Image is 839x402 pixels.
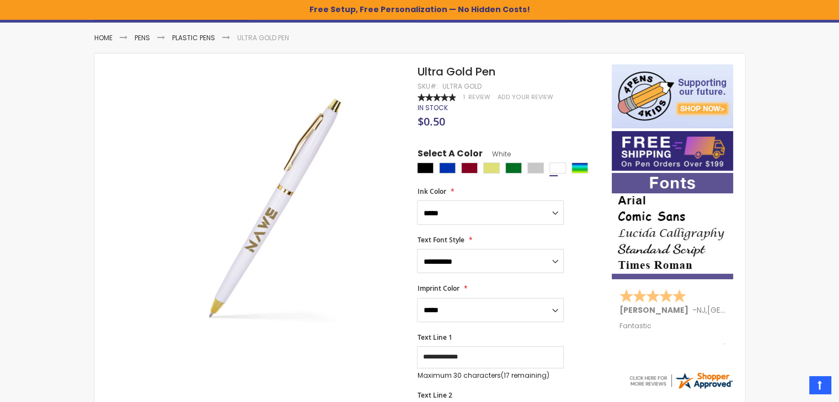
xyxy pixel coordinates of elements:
[94,33,113,42] a: Home
[417,148,482,162] span: Select A Color
[417,104,447,112] div: Availability
[468,93,490,101] span: Review
[483,162,500,173] div: Gold
[417,284,459,293] span: Imprint Color
[417,333,452,342] span: Text Line 1
[619,322,726,346] div: Fantastic
[135,33,150,42] a: Pens
[417,114,445,129] span: $0.50
[571,162,588,173] div: Assorted
[612,173,733,279] img: font-personalization-examples
[612,64,733,128] img: 4pens 4 kids
[482,149,510,159] span: White
[707,305,788,316] span: [GEOGRAPHIC_DATA]
[505,162,522,173] div: Green
[417,162,434,173] div: Black
[500,371,549,380] span: (17 remaining)
[417,235,464,245] span: Text Font Style
[628,383,734,393] a: 4pens.com certificate URL
[417,64,495,79] span: Ultra Gold Pen
[172,33,215,42] a: Plastic Pens
[692,305,788,316] span: - ,
[417,94,456,101] div: 100%
[461,162,478,173] div: Burgundy
[549,162,566,173] div: White
[527,162,544,173] div: Silver
[628,371,734,390] img: 4pens.com widget logo
[612,131,733,171] img: Free shipping on orders over $199
[697,305,706,316] span: NJ
[417,371,564,380] p: Maximum 30 characters
[463,93,464,101] span: 1
[809,376,831,394] a: Top
[237,34,289,42] li: Ultra Gold Pen
[417,82,437,91] strong: SKU
[150,80,402,332] img: white-4pg-9160_ultra_gold_side_main_1.jpg
[439,162,456,173] div: Blue
[417,187,446,196] span: Ink Color
[463,93,491,101] a: 1 Review
[417,390,452,400] span: Text Line 2
[417,103,447,112] span: In stock
[442,82,481,91] div: Ultra Gold
[619,305,692,316] span: [PERSON_NAME]
[497,93,553,101] a: Add Your Review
